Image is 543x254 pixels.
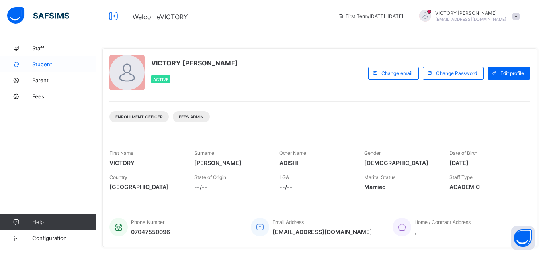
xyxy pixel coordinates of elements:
[279,174,289,180] span: LGA
[194,150,214,156] span: Surname
[435,10,506,16] span: VICTORY [PERSON_NAME]
[364,183,437,190] span: Married
[32,77,96,83] span: Parent
[32,45,96,51] span: Staff
[511,226,535,250] button: Open asap
[151,59,238,67] span: VICTORY [PERSON_NAME]
[414,228,471,235] span: ,
[109,159,182,166] span: VICTORY
[411,10,524,23] div: VICTORYEMMANUEL
[32,219,96,225] span: Help
[364,159,437,166] span: [DEMOGRAPHIC_DATA]
[133,13,188,21] span: Welcome VICTORY
[414,219,471,225] span: Home / Contract Address
[32,93,96,100] span: Fees
[273,219,304,225] span: Email Address
[153,77,168,82] span: Active
[449,150,477,156] span: Date of Birth
[109,150,133,156] span: First Name
[273,228,372,235] span: [EMAIL_ADDRESS][DOMAIN_NAME]
[109,174,127,180] span: Country
[364,174,395,180] span: Marital Status
[131,228,170,235] span: 07047550096
[436,70,477,76] span: Change Password
[32,61,96,67] span: Student
[279,183,352,190] span: --/--
[364,150,381,156] span: Gender
[449,183,522,190] span: ACADEMIC
[279,150,306,156] span: Other Name
[500,70,524,76] span: Edit profile
[179,114,204,119] span: Fees Admin
[279,159,352,166] span: ADISHI
[194,174,226,180] span: State of Origin
[449,174,473,180] span: Staff Type
[109,183,182,190] span: [GEOGRAPHIC_DATA]
[131,219,164,225] span: Phone Number
[338,13,403,19] span: session/term information
[381,70,412,76] span: Change email
[194,159,267,166] span: [PERSON_NAME]
[32,235,96,241] span: Configuration
[194,183,267,190] span: --/--
[449,159,522,166] span: [DATE]
[115,114,163,119] span: Enrollment Officer
[435,17,506,22] span: [EMAIL_ADDRESS][DOMAIN_NAME]
[7,7,69,24] img: safsims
